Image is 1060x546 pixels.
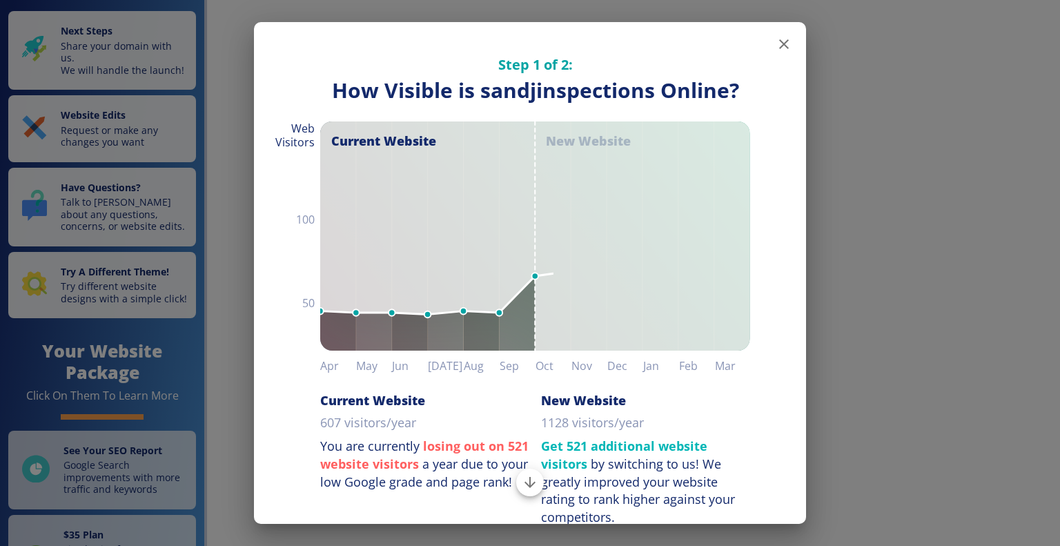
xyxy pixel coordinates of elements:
[715,356,751,376] h6: Mar
[320,392,425,409] h6: Current Website
[428,356,464,376] h6: [DATE]
[643,356,679,376] h6: Jan
[464,356,500,376] h6: Aug
[541,392,626,409] h6: New Website
[320,438,529,472] strong: losing out on 521 website visitors
[536,356,571,376] h6: Oct
[392,356,428,376] h6: Jun
[541,414,644,432] p: 1128 visitors/year
[541,438,707,472] strong: Get 521 additional website visitors
[607,356,643,376] h6: Dec
[571,356,607,376] h6: Nov
[541,456,735,525] div: We greatly improved your website rating to rank higher against your competitors.
[320,356,356,376] h6: Apr
[320,438,530,491] p: You are currently a year due to your low Google grade and page rank!
[516,469,544,496] button: Scroll to bottom
[500,356,536,376] h6: Sep
[356,356,392,376] h6: May
[320,414,416,432] p: 607 visitors/year
[541,438,751,527] p: by switching to us!
[679,356,715,376] h6: Feb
